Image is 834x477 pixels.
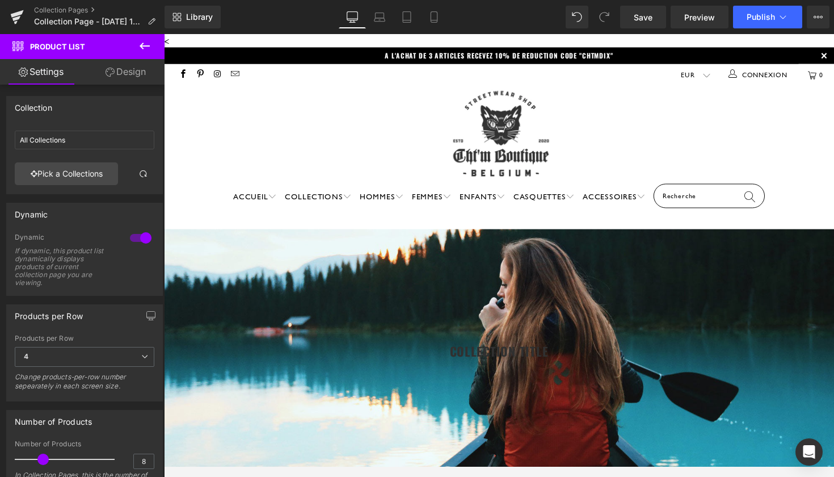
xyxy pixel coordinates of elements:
div: Products per Row [15,334,154,342]
a: chtmboutique on Pinterest [32,37,41,46]
a: HOMMES [200,153,246,175]
b: 4 [24,352,28,361]
a: Laptop [366,6,393,28]
span: Collection Page - [DATE] 16:42:43 [34,17,143,26]
span: Product List [30,42,85,51]
img: chtmboutique [285,53,402,152]
p: A L'ACHAT DE 3 ARTICLES RECEVEZ 10% DE REDUCTION CODE "CHTMDIX" [226,17,460,27]
a: Connexion [578,31,642,53]
div: Open Intercom Messenger [795,438,823,466]
span: Publish [747,12,775,22]
div: Products per Row [15,305,83,321]
button: Undo [566,6,588,28]
button: Redo [593,6,616,28]
a: Pick a Collections [15,162,118,185]
a: chtmboutique on Instagram [50,37,60,46]
a: chtmboutique on Facebook [14,37,24,46]
a: ACCESSOIRES [429,153,494,175]
span: 0 [668,31,678,53]
a: COLLECTIONS [124,153,192,175]
span: Connexion [589,31,642,48]
span: Preview [684,11,715,23]
a: New Library [165,6,221,28]
a: CASQUETTES [358,153,421,175]
a: Tablet [393,6,420,28]
button: Publish [733,6,802,28]
span: Library [186,12,213,22]
a: ENFANTS [303,153,350,175]
a: Desktop [339,6,366,28]
div: Number of Products [15,411,92,426]
span: Save [634,11,652,23]
a: Design [85,59,167,85]
div: Dynamic [15,233,119,245]
a: Preview [671,6,728,28]
div: Dynamic [15,203,48,219]
div: Collection [15,97,52,112]
a: Mobile [420,6,448,28]
div: Number of Products [15,440,154,448]
a: Collection Pages [34,6,165,15]
div: If dynamic, this product list dynamically displays products of current collection page you are vi... [15,247,117,287]
a: FEMMES [254,153,295,175]
button: More [807,6,829,28]
a: ACCUEIL [71,153,116,175]
a: Email chtmboutique [68,37,77,46]
a: 0 [650,31,686,53]
input: Recherche [502,153,616,178]
div: Change products-per-row number sepearately in each screen size. [15,373,154,398]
